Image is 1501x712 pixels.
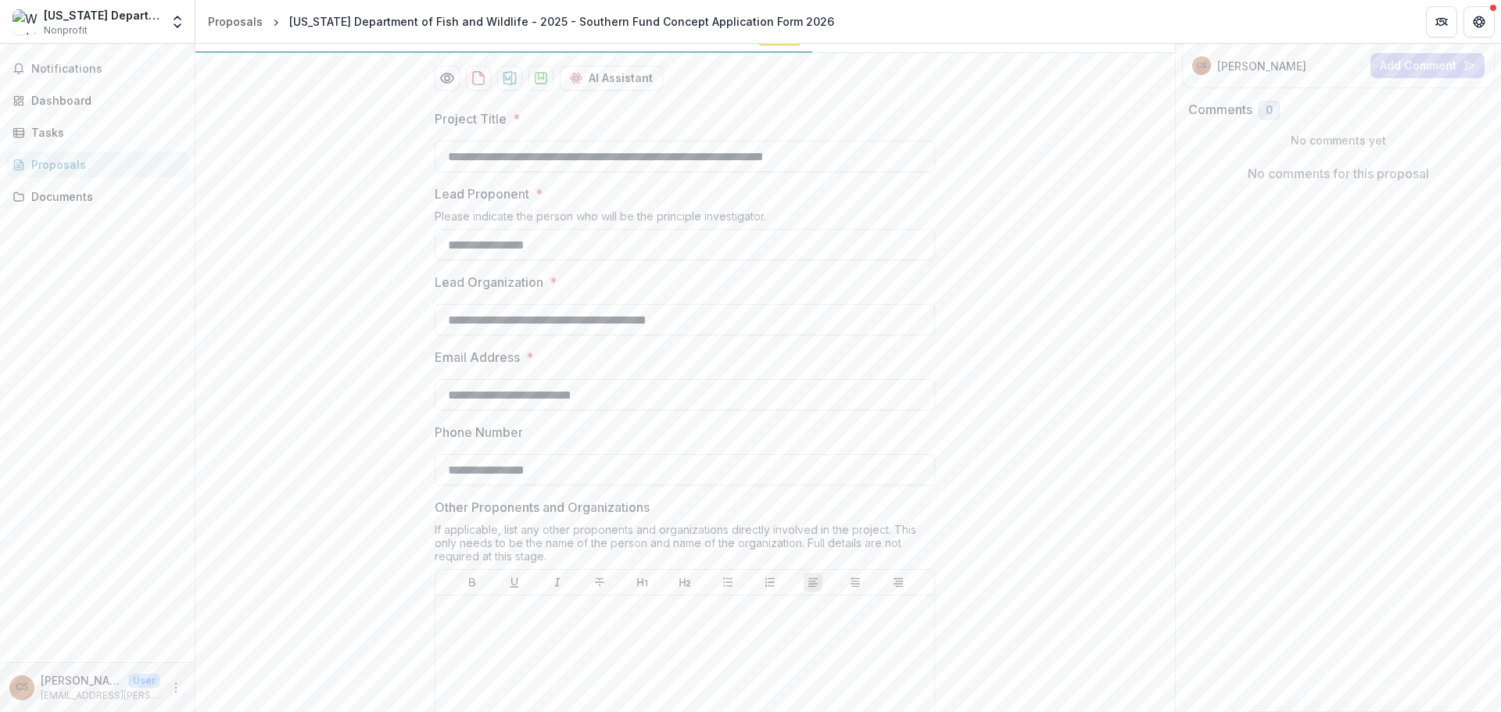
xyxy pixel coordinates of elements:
div: Chanice Sweeney [16,682,29,692]
p: Lead Organization [435,273,543,292]
p: Project Title [435,109,507,128]
img: Washington Department of Fish and Wildlife [13,9,38,34]
button: download-proposal [528,66,553,91]
button: More [167,678,185,697]
span: 0 [1266,104,1273,117]
p: [PERSON_NAME] [1217,58,1306,74]
div: Chanice Sweeney [1196,62,1206,70]
div: Please indicate the person who will be the principle investigator. [435,209,935,229]
div: Tasks [31,124,176,141]
button: Preview a4eeb80f-1a54-4ddc-84a2-06cd7cbeb94f-0.pdf [435,66,460,91]
button: Bullet List [718,573,737,592]
button: Strike [590,573,609,592]
button: Align Right [889,573,908,592]
p: [EMAIL_ADDRESS][PERSON_NAME][DOMAIN_NAME] [41,689,160,703]
div: Dashboard [31,92,176,109]
p: Phone Number [435,423,523,442]
p: [PERSON_NAME] [41,672,122,689]
p: No comments yet [1188,132,1489,148]
button: Align Left [804,573,822,592]
button: Underline [505,573,524,592]
button: Italicize [548,573,567,592]
span: Nonprofit [44,23,88,38]
button: Open entity switcher [167,6,188,38]
p: No comments for this proposal [1248,164,1429,183]
button: download-proposal [466,66,491,91]
span: Notifications [31,63,182,76]
a: Proposals [202,10,269,33]
div: Documents [31,188,176,205]
p: Email Address [435,348,520,367]
button: Heading 1 [633,573,652,592]
button: Ordered List [761,573,779,592]
button: Add Comment [1370,53,1485,78]
h2: Comments [1188,102,1252,117]
button: Align Center [846,573,865,592]
button: Bold [463,573,482,592]
nav: breadcrumb [202,10,840,33]
p: Other Proponents and Organizations [435,498,650,517]
button: AI Assistant [560,66,663,91]
a: Dashboard [6,88,188,113]
div: Proposals [208,13,263,30]
button: Notifications [6,56,188,81]
p: Lead Proponent [435,184,529,203]
a: Documents [6,184,188,209]
div: Proposals [31,156,176,173]
button: Heading 2 [675,573,694,592]
button: Get Help [1463,6,1495,38]
div: If applicable, list any other proponents and organizations directly involved in the project. This... [435,523,935,569]
div: [US_STATE] Department of Fish and Wildlife [44,7,160,23]
div: [US_STATE] Department of Fish and Wildlife - 2025 - Southern Fund Concept Application Form 2026 [289,13,834,30]
a: Tasks [6,120,188,145]
button: Partners [1426,6,1457,38]
button: download-proposal [497,66,522,91]
p: User [128,674,160,688]
a: Proposals [6,152,188,177]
